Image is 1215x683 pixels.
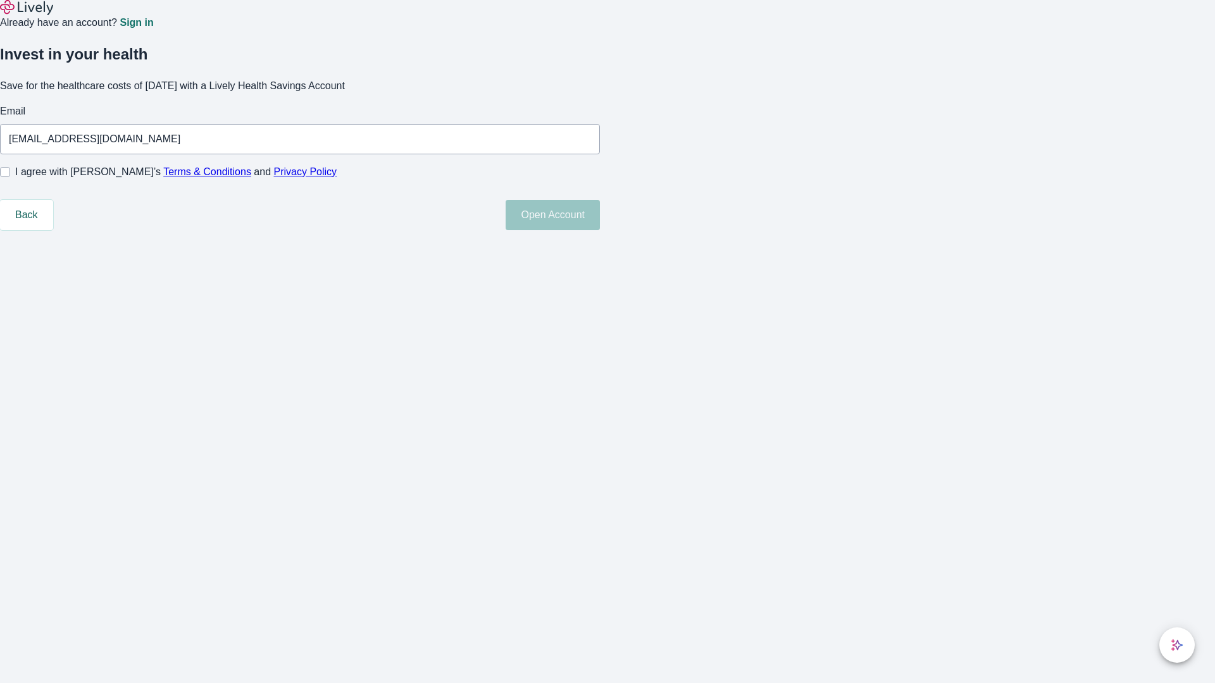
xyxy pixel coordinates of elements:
a: Privacy Policy [274,166,337,177]
button: chat [1159,627,1195,663]
a: Sign in [120,18,153,28]
span: I agree with [PERSON_NAME]’s and [15,164,337,180]
svg: Lively AI Assistant [1171,639,1183,651]
a: Terms & Conditions [163,166,251,177]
